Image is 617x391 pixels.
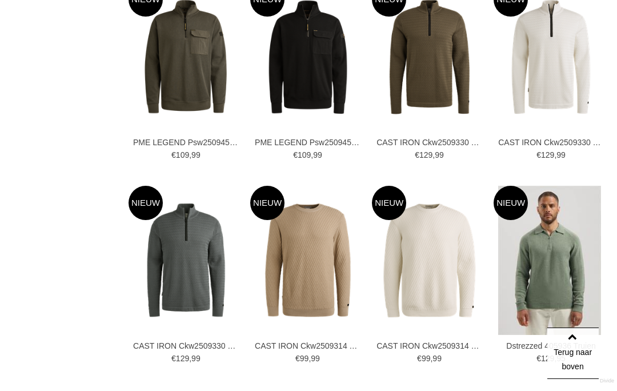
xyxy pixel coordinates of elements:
[541,354,554,363] span: 129
[417,354,422,363] span: €
[376,137,482,147] a: CAST IRON Ckw2509330 Truien
[556,150,566,159] span: 99
[129,203,243,318] img: CAST IRON Ckw2509330 Truien
[536,150,541,159] span: €
[255,341,360,351] a: CAST IRON Ckw2509314 Truien
[176,354,189,363] span: 129
[293,150,298,159] span: €
[176,150,189,159] span: 109
[189,150,191,159] span: ,
[435,150,444,159] span: 99
[255,137,360,147] a: PME LEGEND Psw2509457 Truien
[430,354,432,363] span: ,
[554,150,556,159] span: ,
[191,150,201,159] span: 99
[133,341,239,351] a: CAST IRON Ckw2509330 Truien
[498,186,601,335] img: Dstrezzed 405936 Truien
[171,150,176,159] span: €
[432,150,435,159] span: ,
[498,341,604,351] a: Dstrezzed 405936 Truien
[298,150,311,159] span: 109
[295,354,300,363] span: €
[311,354,320,363] span: 99
[547,328,599,379] a: Terug naar boven
[536,354,541,363] span: €
[372,203,487,318] img: CAST IRON Ckw2509314 Truien
[376,341,482,351] a: CAST IRON Ckw2509314 Truien
[415,150,419,159] span: €
[308,354,311,363] span: ,
[419,150,432,159] span: 129
[171,354,176,363] span: €
[422,354,431,363] span: 99
[300,354,309,363] span: 99
[311,150,313,159] span: ,
[189,354,191,363] span: ,
[541,150,554,159] span: 129
[191,354,201,363] span: 99
[313,150,322,159] span: 99
[133,137,239,147] a: PME LEGEND Psw2509457 Truien
[498,137,604,147] a: CAST IRON Ckw2509330 Truien
[432,354,442,363] span: 99
[250,203,365,318] img: CAST IRON Ckw2509314 Truien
